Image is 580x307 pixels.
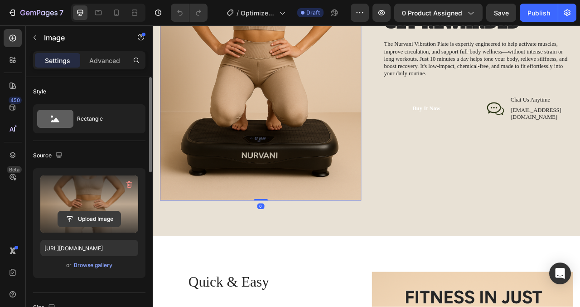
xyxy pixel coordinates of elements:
[527,8,550,18] div: Publish
[66,260,72,271] span: or
[494,9,509,17] span: Save
[402,8,462,18] span: 0 product assigned
[74,261,112,269] div: Browse gallery
[45,56,70,65] p: Settings
[59,7,63,18] p: 7
[58,211,121,227] button: Upload Image
[9,97,22,104] div: 450
[455,90,534,100] p: Chat Us Anytime
[89,56,120,65] p: Advanced
[77,108,132,129] div: Rectangle
[133,227,142,234] div: 0
[171,4,208,22] div: Undo/Redo
[33,150,64,162] div: Source
[4,4,68,22] button: 7
[549,263,571,284] div: Open Intercom Messenger
[306,9,320,17] span: Draft
[73,261,113,270] button: Browse gallery
[33,88,46,96] div: Style
[153,25,580,307] iframe: Design area
[486,4,516,22] button: Save
[7,166,22,173] div: Beta
[237,8,239,18] span: /
[294,19,534,67] p: The Nurvani Vibration Plate is expertly engineered to help activate muscles, improve circulation,...
[293,95,403,117] button: Buy It Now
[44,32,121,43] p: Image
[394,4,483,22] button: 0 product assigned
[40,240,138,256] input: https://example.com/image.jpg
[520,4,558,22] button: Publish
[330,102,366,111] div: Buy It Now
[455,103,534,122] p: [EMAIL_ADDRESS][DOMAIN_NAME]
[241,8,275,18] span: Optimized Landing Page Template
